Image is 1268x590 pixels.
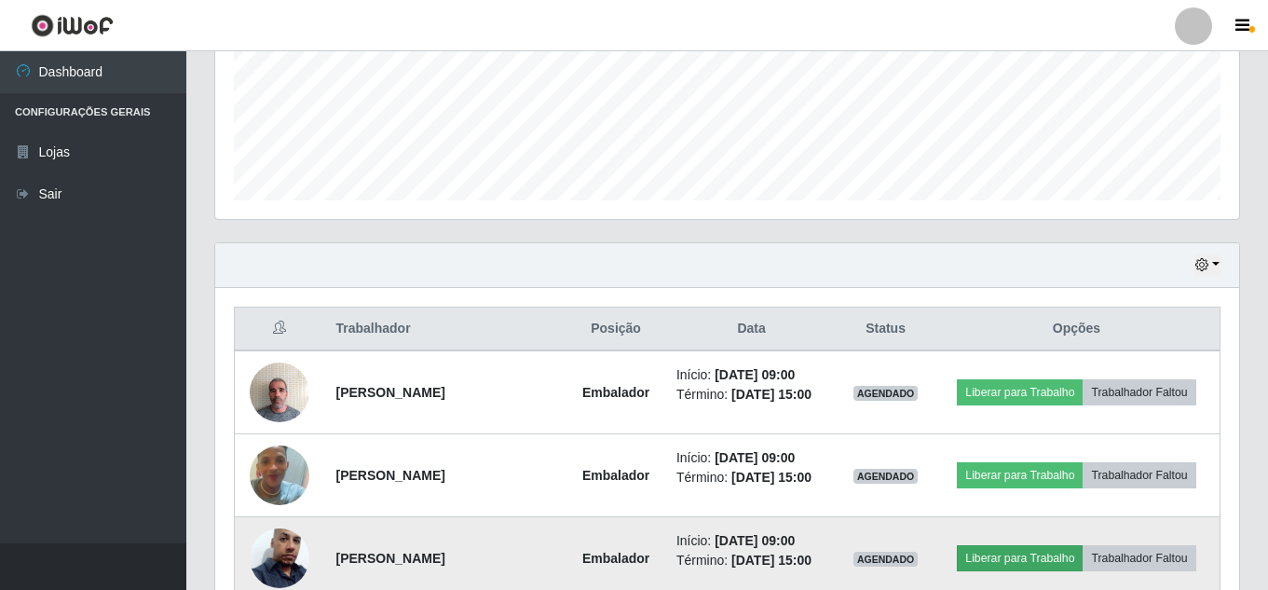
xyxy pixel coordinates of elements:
button: Liberar para Trabalho [957,379,1083,405]
span: AGENDADO [853,386,919,401]
li: Término: [676,551,826,570]
button: Trabalhador Faltou [1083,545,1195,571]
th: Trabalhador [324,308,566,351]
img: 1734287030319.jpeg [250,422,309,528]
button: Liberar para Trabalho [957,545,1083,571]
time: [DATE] 09:00 [715,450,795,465]
img: CoreUI Logo [31,14,114,37]
button: Liberar para Trabalho [957,462,1083,488]
strong: [PERSON_NAME] [335,551,444,566]
strong: [PERSON_NAME] [335,468,444,483]
strong: [PERSON_NAME] [335,385,444,400]
li: Término: [676,468,826,487]
time: [DATE] 09:00 [715,533,795,548]
th: Posição [566,308,665,351]
li: Início: [676,531,826,551]
time: [DATE] 15:00 [731,387,811,402]
li: Início: [676,448,826,468]
th: Opções [934,308,1220,351]
time: [DATE] 15:00 [731,553,811,568]
th: Status [838,308,934,351]
strong: Embalador [582,551,649,566]
span: AGENDADO [853,469,919,484]
time: [DATE] 15:00 [731,470,811,485]
span: AGENDADO [853,552,919,567]
th: Data [665,308,838,351]
time: [DATE] 09:00 [715,367,795,382]
strong: Embalador [582,468,649,483]
li: Início: [676,365,826,385]
strong: Embalador [582,385,649,400]
button: Trabalhador Faltou [1083,462,1195,488]
button: Trabalhador Faltou [1083,379,1195,405]
img: 1707417653840.jpeg [250,352,309,432]
li: Término: [676,385,826,405]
